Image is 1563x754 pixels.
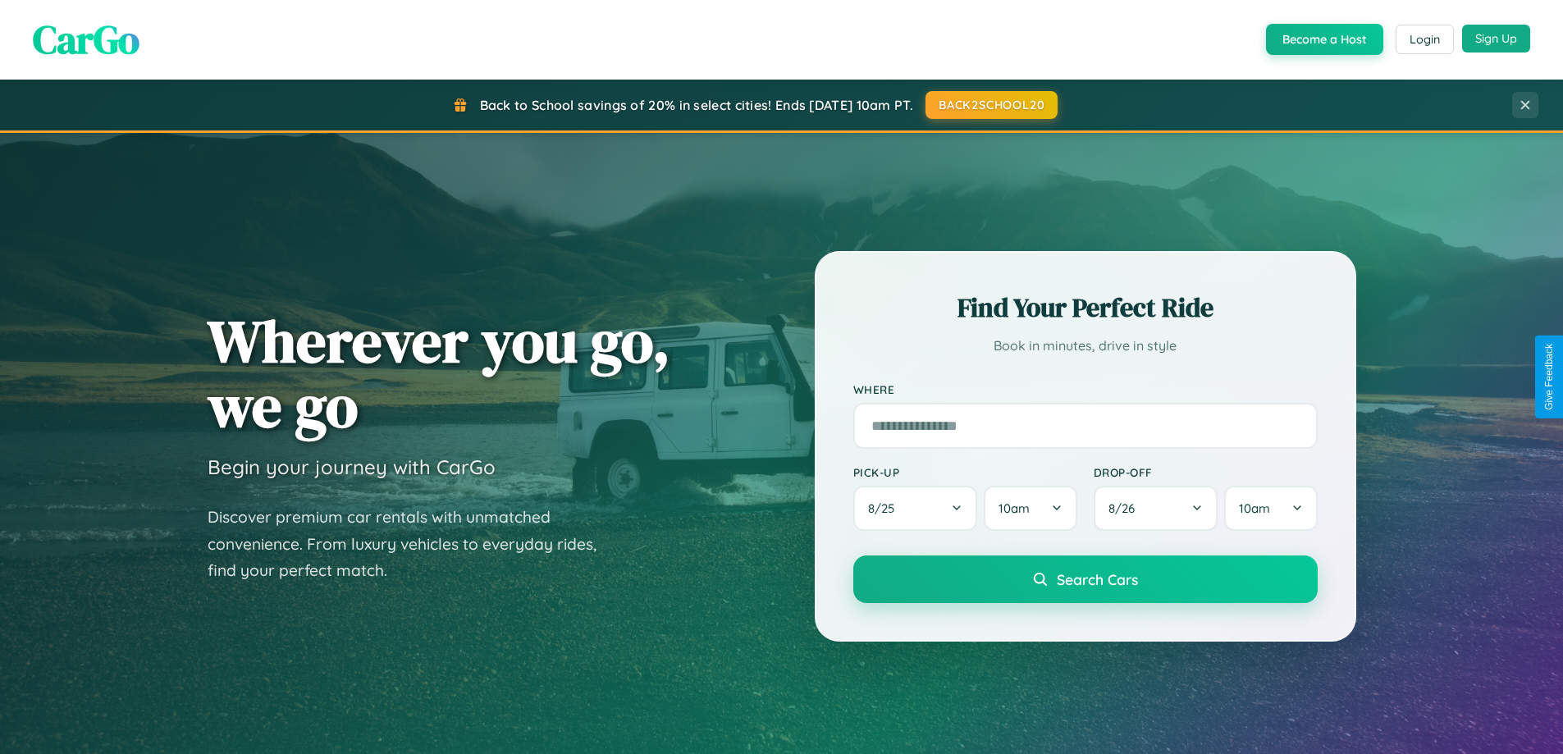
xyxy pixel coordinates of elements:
span: 10am [1239,500,1270,516]
span: 8 / 25 [868,500,903,516]
p: Book in minutes, drive in style [853,334,1318,358]
label: Pick-up [853,465,1077,479]
button: Sign Up [1462,25,1530,53]
button: 8/26 [1094,486,1218,531]
button: 10am [984,486,1076,531]
span: 8 / 26 [1108,500,1143,516]
label: Where [853,382,1318,396]
p: Discover premium car rentals with unmatched convenience. From luxury vehicles to everyday rides, ... [208,504,618,584]
h2: Find Your Perfect Ride [853,290,1318,326]
span: 10am [999,500,1030,516]
button: 8/25 [853,486,978,531]
h1: Wherever you go, we go [208,308,670,438]
span: Search Cars [1057,570,1138,588]
button: BACK2SCHOOL20 [925,91,1058,119]
h3: Begin your journey with CarGo [208,455,496,479]
span: CarGo [33,12,139,66]
label: Drop-off [1094,465,1318,479]
button: Search Cars [853,555,1318,603]
button: Become a Host [1266,24,1383,55]
div: Give Feedback [1543,344,1555,410]
span: Back to School savings of 20% in select cities! Ends [DATE] 10am PT. [480,97,913,113]
button: Login [1396,25,1454,54]
button: 10am [1224,486,1317,531]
